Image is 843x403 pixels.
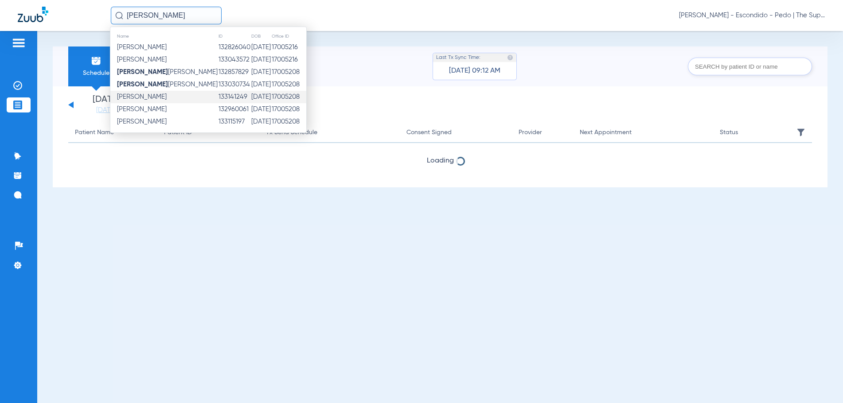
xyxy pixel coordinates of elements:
[218,41,251,54] td: 132826040
[580,128,706,137] div: Next Appointment
[271,31,306,41] th: Office ID
[117,93,167,100] span: [PERSON_NAME]
[406,128,452,137] div: Consent Signed
[251,116,271,128] td: [DATE]
[720,128,738,137] div: Status
[79,95,133,115] li: [DATE]
[796,128,805,137] img: filter.svg
[117,81,218,88] span: [PERSON_NAME]
[115,12,123,19] img: Search Icon
[218,91,251,103] td: 133141249
[688,58,812,75] input: SEARCH by patient ID or name
[251,103,271,116] td: [DATE]
[679,11,825,20] span: [PERSON_NAME] - Escondido - Pedo | The Super Dentists
[251,54,271,66] td: [DATE]
[12,38,26,48] img: hamburger-icon
[117,81,168,88] strong: [PERSON_NAME]
[519,128,566,137] div: Provider
[218,54,251,66] td: 133043572
[218,31,251,41] th: ID
[580,128,632,137] div: Next Appointment
[110,31,218,41] th: Name
[91,55,101,66] img: Schedule
[720,128,783,137] div: Status
[251,41,271,54] td: [DATE]
[251,91,271,103] td: [DATE]
[271,78,306,91] td: 17005208
[218,66,251,78] td: 132857829
[449,66,500,75] span: [DATE] 09:12 AM
[507,54,513,61] img: last sync help info
[271,54,306,66] td: 17005216
[406,128,505,137] div: Consent Signed
[117,69,168,75] strong: [PERSON_NAME]
[218,116,251,128] td: 133115197
[111,7,222,24] input: Search for patients
[251,78,271,91] td: [DATE]
[75,128,114,137] div: Patient Name
[117,106,167,112] span: [PERSON_NAME]
[218,103,251,116] td: 132960061
[271,41,306,54] td: 17005216
[18,7,48,22] img: Zuub Logo
[519,128,542,137] div: Provider
[68,156,812,165] span: Loading
[117,44,167,50] span: [PERSON_NAME]
[271,103,306,116] td: 17005208
[218,78,251,91] td: 133030734
[271,66,306,78] td: 17005208
[117,56,167,63] span: [PERSON_NAME]
[799,360,843,403] iframe: Chat Widget
[117,118,167,125] span: [PERSON_NAME]
[117,69,218,75] span: [PERSON_NAME]
[251,66,271,78] td: [DATE]
[75,69,117,77] span: Schedule
[436,53,480,62] span: Last Tx Sync Time:
[79,106,133,115] a: [DATE]
[266,128,393,137] div: Tx Send Schedule
[75,128,151,137] div: Patient Name
[251,31,271,41] th: DOB
[271,116,306,128] td: 17005208
[271,91,306,103] td: 17005208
